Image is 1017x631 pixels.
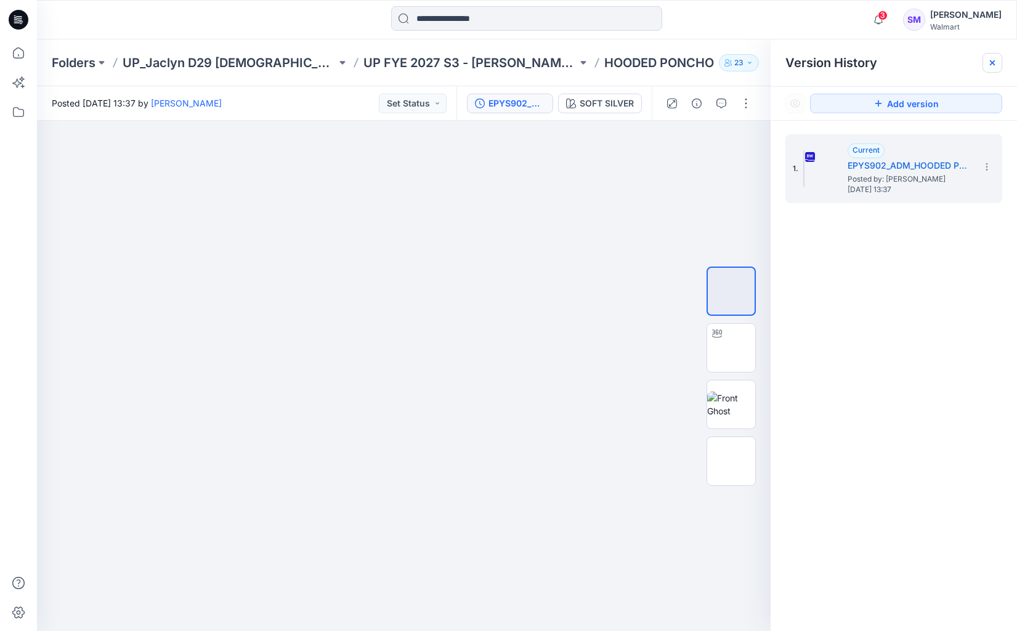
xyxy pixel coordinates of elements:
[785,94,805,113] button: Show Hidden Versions
[488,97,545,110] div: EPYS902_ADM_HOODED PONCHO
[853,145,880,155] span: Current
[580,97,634,110] div: SOFT SILVER
[604,54,714,71] p: HOODED PONCHO
[785,55,877,70] span: Version History
[848,185,971,194] span: [DATE] 13:37
[719,54,759,71] button: 23
[803,150,804,187] img: EPYS902_ADM_HOODED PONCHO
[903,9,925,31] div: SM
[810,94,1002,113] button: Add version
[558,94,642,113] button: SOFT SILVER
[467,94,553,113] button: EPYS902_ADM_HOODED PONCHO
[987,58,997,68] button: Close
[363,54,577,71] a: UP FYE 2027 S3 - [PERSON_NAME] D29 [DEMOGRAPHIC_DATA] Sleepwear
[930,7,1002,22] div: [PERSON_NAME]
[151,98,222,108] a: [PERSON_NAME]
[793,163,798,174] span: 1.
[848,158,971,173] h5: EPYS902_ADM_HOODED PONCHO
[734,56,744,70] p: 23
[123,54,336,71] a: UP_Jaclyn D29 [DEMOGRAPHIC_DATA] Sleep
[930,22,1002,31] div: Walmart
[52,97,222,110] span: Posted [DATE] 13:37 by
[848,173,971,185] span: Posted by: Steve Menda
[687,94,707,113] button: Details
[707,392,755,417] img: Front Ghost
[878,10,888,20] span: 3
[52,54,95,71] a: Folders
